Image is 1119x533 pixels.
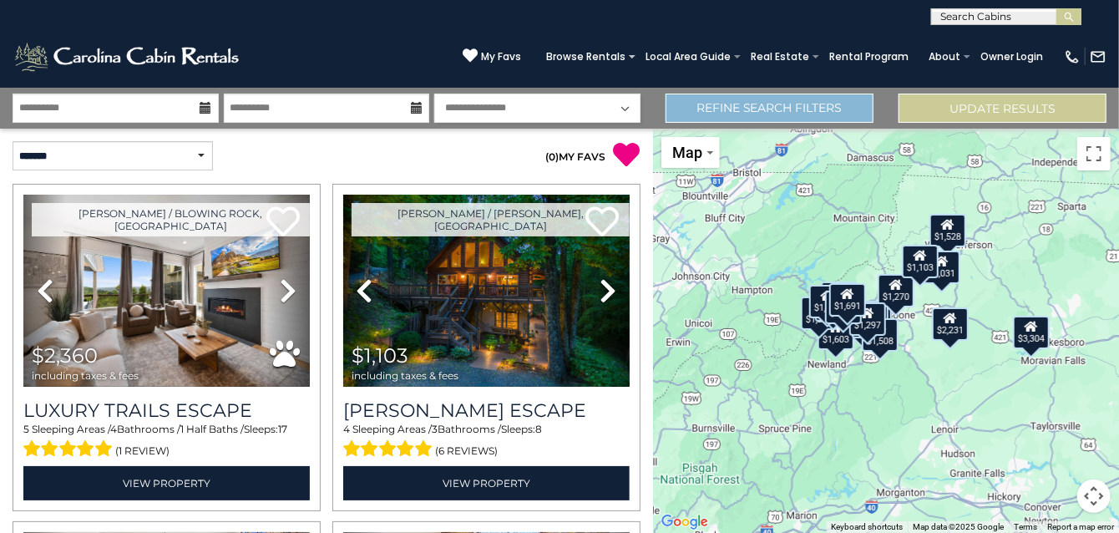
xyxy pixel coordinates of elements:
[913,522,1004,531] span: Map data ©2025 Google
[432,423,438,435] span: 3
[862,318,899,352] div: $1,508
[435,440,498,462] span: (6 reviews)
[23,466,310,500] a: View Property
[1013,316,1050,349] div: $3,304
[352,203,630,236] a: [PERSON_NAME] / [PERSON_NAME], [GEOGRAPHIC_DATA]
[902,245,939,278] div: $1,103
[352,343,408,368] span: $1,103
[23,195,310,387] img: thumbnail_168695581.jpeg
[920,45,969,69] a: About
[535,423,542,435] span: 8
[666,94,873,123] a: Refine Search Filters
[849,302,886,336] div: $1,297
[343,422,630,462] div: Sleeping Areas / Bathrooms / Sleeps:
[546,150,606,163] a: (0)MY FAVS
[1077,137,1111,170] button: Toggle fullscreen view
[657,511,712,533] img: Google
[824,291,861,324] div: $1,142
[352,370,458,381] span: including taxes & fees
[32,203,310,236] a: [PERSON_NAME] / Blowing Rock, [GEOGRAPHIC_DATA]
[821,45,917,69] a: Rental Program
[1064,48,1081,65] img: phone-regular-white.png
[637,45,739,69] a: Local Area Guide
[23,422,310,462] div: Sleeping Areas / Bathrooms / Sleeps:
[817,317,853,350] div: $1,603
[23,423,29,435] span: 5
[110,423,117,435] span: 4
[877,274,914,307] div: $1,270
[661,137,720,168] button: Change map style
[343,195,630,387] img: thumbnail_168627805.jpeg
[13,40,244,74] img: White-1-2.png
[831,521,903,533] button: Keyboard shortcuts
[23,399,310,422] a: Luxury Trails Escape
[546,150,559,163] span: ( )
[924,251,960,284] div: $1,031
[1047,522,1114,531] a: Report a map error
[742,45,818,69] a: Real Estate
[32,343,98,368] span: $2,360
[673,144,703,161] span: Map
[549,150,556,163] span: 0
[1077,480,1111,513] button: Map camera controls
[929,214,966,247] div: $1,528
[278,423,287,435] span: 17
[821,282,858,315] div: $1,779
[343,466,630,500] a: View Property
[899,94,1106,123] button: Update Results
[343,423,350,435] span: 4
[657,511,712,533] a: Open this area in Google Maps (opens a new window)
[855,301,892,334] div: $1,996
[481,49,521,64] span: My Favs
[829,283,866,317] div: $1,691
[343,399,630,422] h3: Todd Escape
[463,48,521,65] a: My Favs
[932,307,969,341] div: $2,231
[808,285,845,318] div: $1,622
[1090,48,1106,65] img: mail-regular-white.png
[180,423,244,435] span: 1 Half Baths /
[343,399,630,422] a: [PERSON_NAME] Escape
[116,440,170,462] span: (1 review)
[972,45,1051,69] a: Owner Login
[538,45,634,69] a: Browse Rentals
[801,297,838,330] div: $1,235
[32,370,139,381] span: including taxes & fees
[1014,522,1037,531] a: Terms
